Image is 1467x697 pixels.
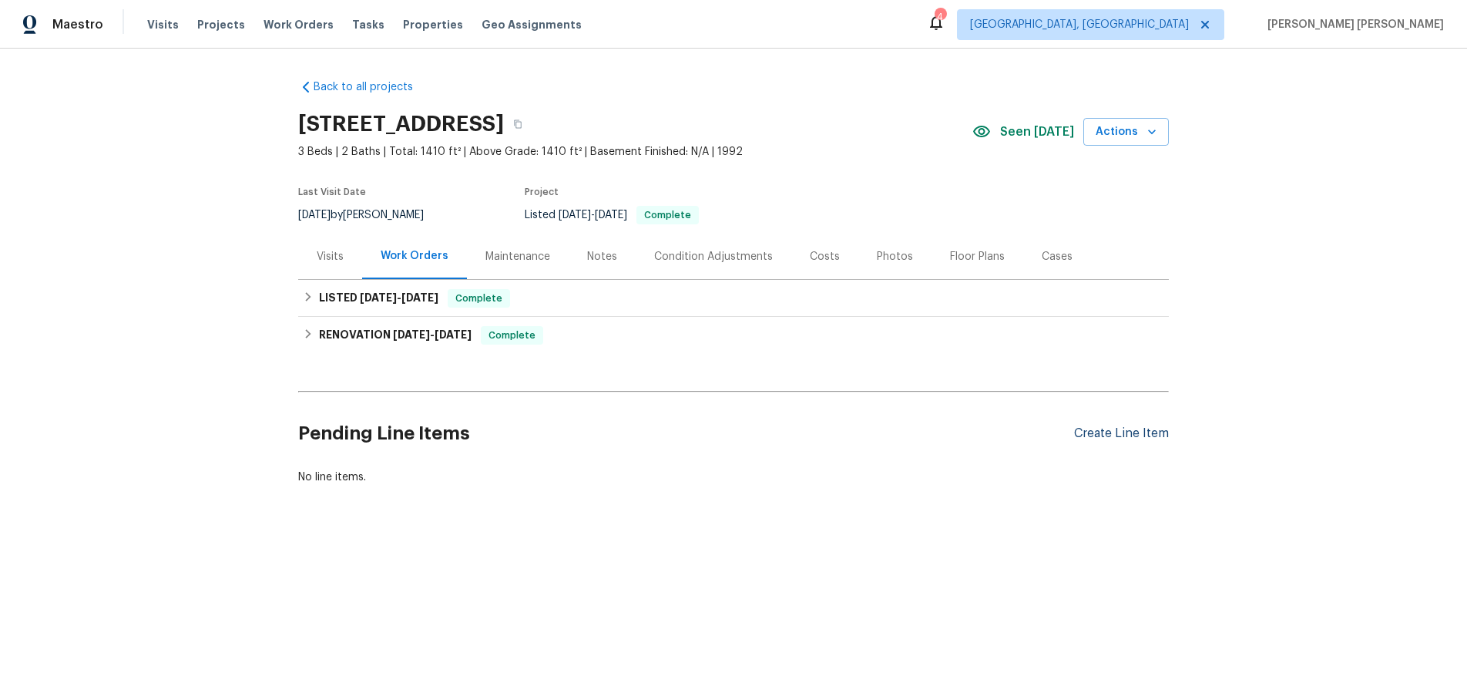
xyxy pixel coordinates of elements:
[810,249,840,264] div: Costs
[1074,426,1169,441] div: Create Line Item
[319,289,438,308] h6: LISTED
[403,17,463,32] span: Properties
[950,249,1005,264] div: Floor Plans
[485,249,550,264] div: Maintenance
[435,329,472,340] span: [DATE]
[1096,123,1156,142] span: Actions
[298,317,1169,354] div: RENOVATION [DATE]-[DATE]Complete
[935,9,945,25] div: 4
[587,249,617,264] div: Notes
[525,210,699,221] span: Listed
[504,110,532,138] button: Copy Address
[298,206,442,224] div: by [PERSON_NAME]
[482,17,582,32] span: Geo Assignments
[1000,124,1074,140] span: Seen [DATE]
[298,116,504,132] h2: [STREET_ADDRESS]
[525,187,559,197] span: Project
[449,291,509,306] span: Complete
[1261,17,1444,32] span: [PERSON_NAME] [PERSON_NAME]
[559,210,591,221] span: [DATE]
[877,249,913,264] div: Photos
[360,292,397,303] span: [DATE]
[319,326,472,345] h6: RENOVATION
[317,249,344,264] div: Visits
[147,17,179,32] span: Visits
[264,17,334,32] span: Work Orders
[638,210,697,220] span: Complete
[298,470,1169,485] div: No line items.
[298,79,446,95] a: Back to all projects
[1042,249,1073,264] div: Cases
[197,17,245,32] span: Projects
[1083,118,1169,146] button: Actions
[360,292,438,303] span: -
[401,292,438,303] span: [DATE]
[559,210,627,221] span: -
[393,329,472,340] span: -
[654,249,773,264] div: Condition Adjustments
[352,19,384,30] span: Tasks
[298,187,366,197] span: Last Visit Date
[970,17,1189,32] span: [GEOGRAPHIC_DATA], [GEOGRAPHIC_DATA]
[298,210,331,221] span: [DATE]
[482,328,542,343] span: Complete
[52,17,103,32] span: Maestro
[393,329,430,340] span: [DATE]
[298,280,1169,317] div: LISTED [DATE]-[DATE]Complete
[298,144,972,160] span: 3 Beds | 2 Baths | Total: 1410 ft² | Above Grade: 1410 ft² | Basement Finished: N/A | 1992
[298,398,1074,470] h2: Pending Line Items
[595,210,627,221] span: [DATE]
[381,248,448,264] div: Work Orders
